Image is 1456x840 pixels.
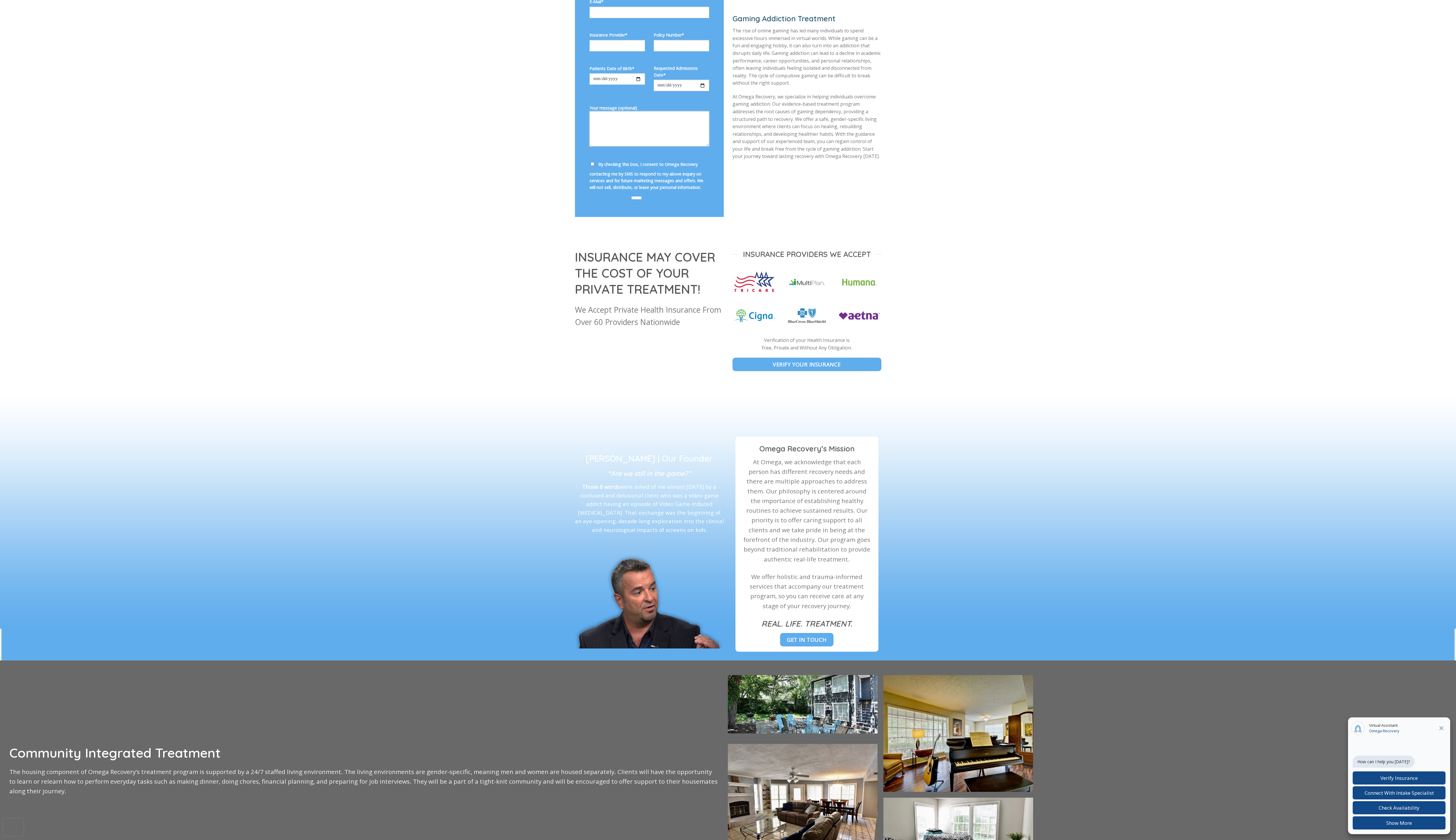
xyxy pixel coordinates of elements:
[780,633,834,646] a: Get In Touch
[582,483,620,490] strong: Those 6 words
[733,93,881,160] p: At Omega Recovery, we specialize in helping individuals overcome gaming addiction. Our evidence-b...
[575,482,724,534] p: were asked of me almost [DATE] by a confused and delusional client who was a video-game addict ha...
[743,457,871,564] p: At Omega, we acknowledge that each person has different recovery needs and there are multiple app...
[743,572,871,611] p: We offer holistic and trauma-informed services that accompany our treatment program, so you can r...
[590,111,709,146] textarea: Your message (optional)
[9,745,719,761] h3: Community Integrated Treatment
[9,767,719,796] p: The housing component of Omega Recovery’s treatment program is supported by a 24/7 staffed living...
[733,358,881,371] a: Verify Your Insurance
[590,65,645,72] label: Patients Date of Birth*
[787,635,827,644] span: Get In Touch
[608,469,691,478] strong: “Are we still in the game?”
[591,162,594,166] input: By checking this box, I consent to Omega Recovery contacting me by SMS to respond to my above inq...
[575,304,724,328] p: We Accept Private Health Insurance From Over 60 Providers Nationwide
[575,249,715,297] strong: INSURANCE MAY COVER THE COST OF YOUR PRIVATE TREATMENT!
[590,32,645,38] label: Insurance Provider*
[590,105,709,150] label: Your message (optional)
[590,161,703,190] span: By checking this box, I consent to Omega Recovery contacting me by SMS to respond to my above inq...
[733,337,881,352] p: Verification of your Health Insurance is Free, Private and Without Any Obligation.
[733,27,881,87] p: The rise of online gaming has led many individuals to spend excessive hours immersed in virtual w...
[759,444,855,453] strong: Omega Recovery’s Mission
[654,32,709,38] label: Policy Number*
[773,360,841,368] span: Verify Your Insurance
[733,14,881,23] h2: Gaming Addiction Treatment
[743,249,871,259] span: Insurance Providers we Accept
[761,619,852,629] strong: REAL. LIFE. TREATMENT.
[654,65,709,78] label: Requested Admissions Date*
[586,453,713,464] strong: [PERSON_NAME] | Our Founder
